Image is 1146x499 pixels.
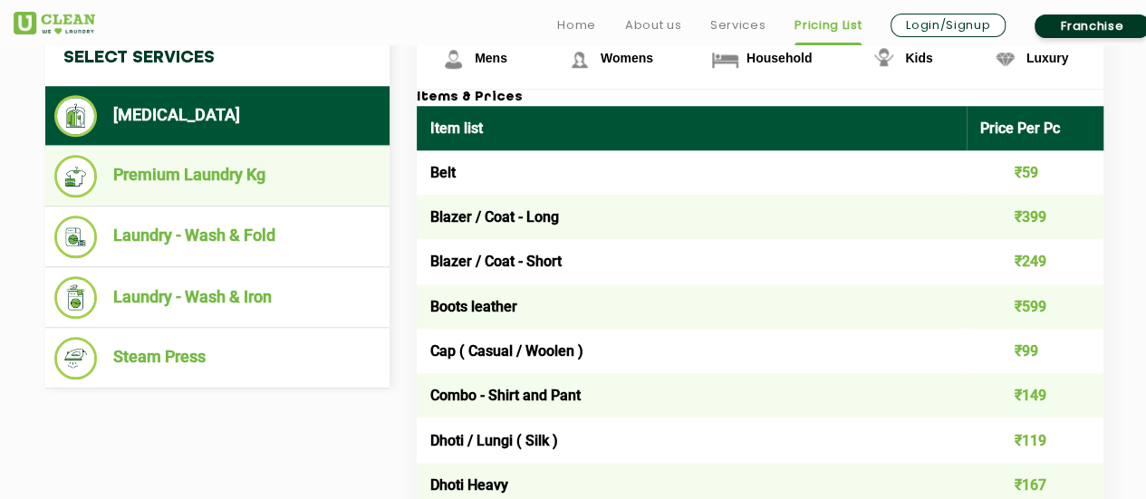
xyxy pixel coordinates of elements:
img: UClean Laundry and Dry Cleaning [14,12,95,34]
h3: Items & Prices [417,90,1103,106]
span: Womens [601,51,653,65]
th: Price Per Pc [967,106,1104,150]
span: Mens [475,51,507,65]
td: ₹249 [967,239,1104,283]
li: Steam Press [54,337,380,379]
a: Login/Signup [891,14,1006,37]
td: Belt [417,150,967,195]
td: ₹149 [967,373,1104,417]
img: Household [709,43,741,75]
td: ₹99 [967,329,1104,373]
img: Laundry - Wash & Fold [54,216,97,258]
img: Laundry - Wash & Iron [54,276,97,319]
td: Dhoti / Lungi ( Silk ) [417,417,967,462]
th: Item list [417,106,967,150]
span: Kids [905,51,932,65]
td: Blazer / Coat - Short [417,239,967,283]
li: [MEDICAL_DATA] [54,95,380,137]
img: Luxury [989,43,1021,75]
img: Steam Press [54,337,97,379]
li: Premium Laundry Kg [54,155,380,197]
td: ₹119 [967,417,1104,462]
a: Pricing List [794,14,862,36]
span: Luxury [1026,51,1069,65]
td: Cap ( Casual / Woolen ) [417,329,967,373]
a: Home [557,14,596,36]
img: Kids [868,43,900,75]
td: Blazer / Coat - Long [417,195,967,239]
a: Services [710,14,766,36]
li: Laundry - Wash & Fold [54,216,380,258]
td: ₹399 [967,195,1104,239]
img: Dry Cleaning [54,95,97,137]
h4: Select Services [45,30,390,86]
a: About us [625,14,681,36]
span: Household [746,51,812,65]
img: Premium Laundry Kg [54,155,97,197]
td: Boots leather [417,284,967,329]
img: Mens [438,43,469,75]
td: Combo - Shirt and Pant [417,373,967,417]
li: Laundry - Wash & Iron [54,276,380,319]
td: ₹599 [967,284,1104,329]
img: Womens [563,43,595,75]
td: ₹59 [967,150,1104,195]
